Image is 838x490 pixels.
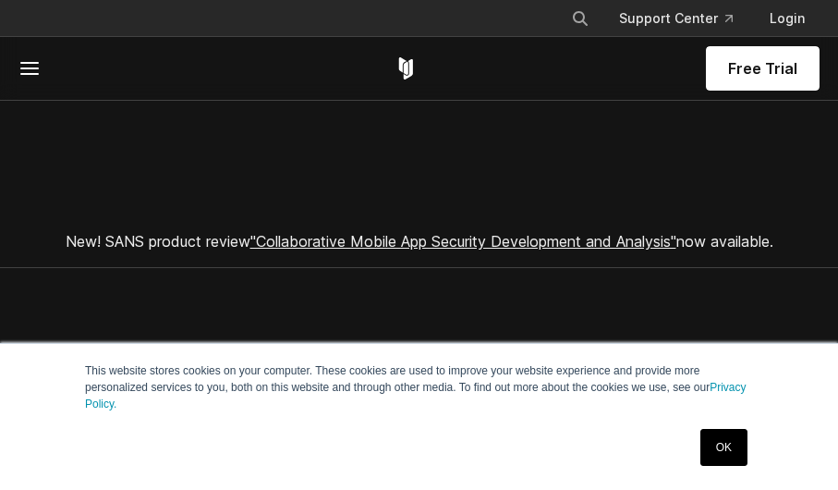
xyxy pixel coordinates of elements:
[250,232,676,251] a: "Collaborative Mobile App Security Development and Analysis"
[66,232,773,251] span: New! SANS product review now available.
[706,46,820,91] a: Free Trial
[556,2,820,35] div: Navigation Menu
[755,2,820,35] a: Login
[700,429,747,466] a: OK
[564,2,597,35] button: Search
[604,2,747,35] a: Support Center
[728,57,797,80] span: Free Trial
[85,362,753,412] p: This website stores cookies on your computer. These cookies are used to improve your website expe...
[395,57,418,80] a: Corellium Home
